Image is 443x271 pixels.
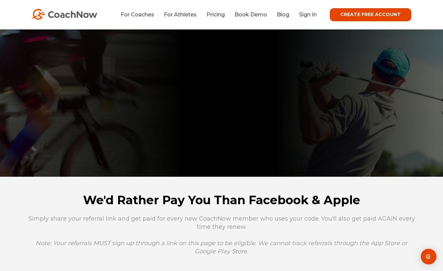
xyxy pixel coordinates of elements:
[36,240,407,255] em: Note: Your referrals MUST sign up through a link on this page to be eligible. We cannot track ref...
[330,8,411,21] a: CREATE FREE ACCOUNT
[206,11,225,18] a: Pricing
[83,193,360,207] span: We'd Rather Pay You Than Facebook & Apple
[121,11,154,18] a: For Coaches
[299,11,317,18] a: Sign In
[32,9,97,20] img: CoachNow Logo
[235,11,267,18] a: Book Demo
[277,11,289,18] a: Blog
[421,249,436,264] div: Open Intercom Messenger
[28,215,415,255] span: Simply share your referral link and get paid for every new CoachNow member who uses your code. Yo...
[164,11,197,18] a: For Athletes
